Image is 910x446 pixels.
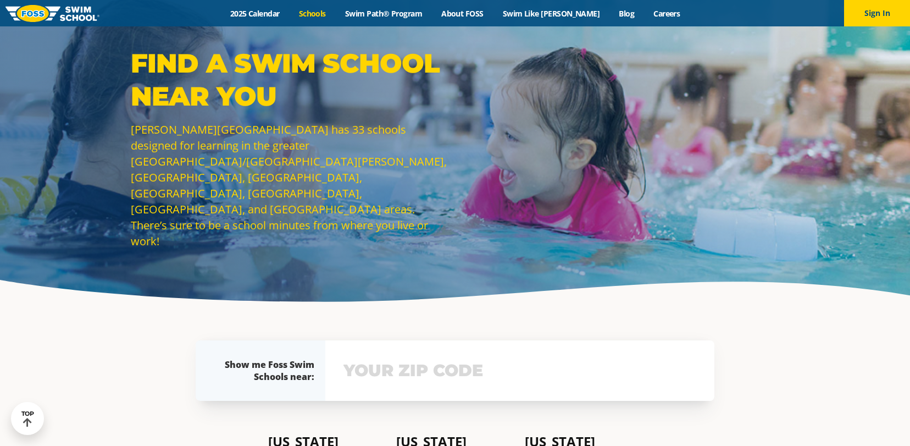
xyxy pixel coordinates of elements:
[493,8,609,19] a: Swim Like [PERSON_NAME]
[609,8,644,19] a: Blog
[131,47,450,113] p: Find a Swim School Near You
[341,355,699,387] input: YOUR ZIP CODE
[220,8,289,19] a: 2025 Calendar
[335,8,431,19] a: Swim Path® Program
[644,8,690,19] a: Careers
[218,359,314,383] div: Show me Foss Swim Schools near:
[289,8,335,19] a: Schools
[21,410,34,427] div: TOP
[131,122,450,249] p: [PERSON_NAME][GEOGRAPHIC_DATA] has 33 schools designed for learning in the greater [GEOGRAPHIC_DA...
[432,8,493,19] a: About FOSS
[5,5,99,22] img: FOSS Swim School Logo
